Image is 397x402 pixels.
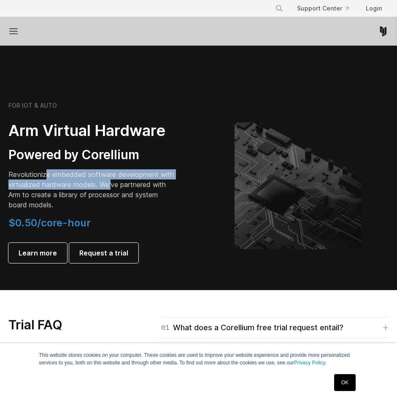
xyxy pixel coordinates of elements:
[290,1,356,16] a: Support Center
[39,351,358,367] p: This website stores cookies on your computer. These cookies are used to improve your website expe...
[161,322,170,334] span: 01
[378,26,389,36] a: Corellium Home
[359,1,389,16] a: Login
[161,322,343,334] div: What does a Corellium free trial request entail?
[235,122,361,249] img: Corellium's ARM Virtual Hardware Platform
[334,374,356,391] a: OK
[161,322,389,334] a: 01What does a Corellium free trial request entail?
[19,248,57,258] span: Learn more
[268,1,389,16] div: Navigation Menu
[8,169,178,210] p: Revolutionize embedded software development with virtualized hardware models. We've partnered wit...
[8,217,91,229] span: $0.50/core-hour
[8,317,112,333] h3: Trial FAQ
[294,360,327,366] a: Privacy Policy.
[8,102,57,109] h6: FOR IOT & AUTO
[8,121,178,140] h2: Arm Virtual Hardware
[8,147,178,163] h3: Powered by Corellium
[8,243,67,263] a: Learn more
[79,248,128,258] span: Request a trial
[272,1,287,16] button: Search
[69,243,138,263] a: Request a trial
[8,340,112,360] p: More information to assist you in your trial experience.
